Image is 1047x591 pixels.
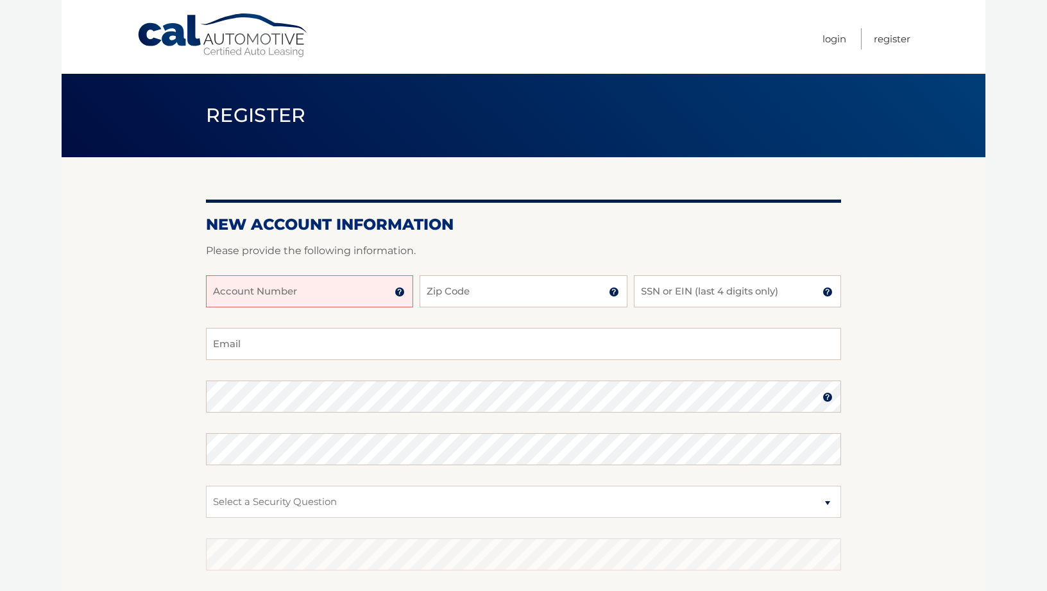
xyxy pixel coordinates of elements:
[206,215,841,234] h2: New Account Information
[609,287,619,297] img: tooltip.svg
[206,328,841,360] input: Email
[822,287,833,297] img: tooltip.svg
[822,28,846,49] a: Login
[206,242,841,260] p: Please provide the following information.
[206,275,413,307] input: Account Number
[822,392,833,402] img: tooltip.svg
[634,275,841,307] input: SSN or EIN (last 4 digits only)
[420,275,627,307] input: Zip Code
[137,13,310,58] a: Cal Automotive
[395,287,405,297] img: tooltip.svg
[874,28,910,49] a: Register
[206,103,306,127] span: Register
